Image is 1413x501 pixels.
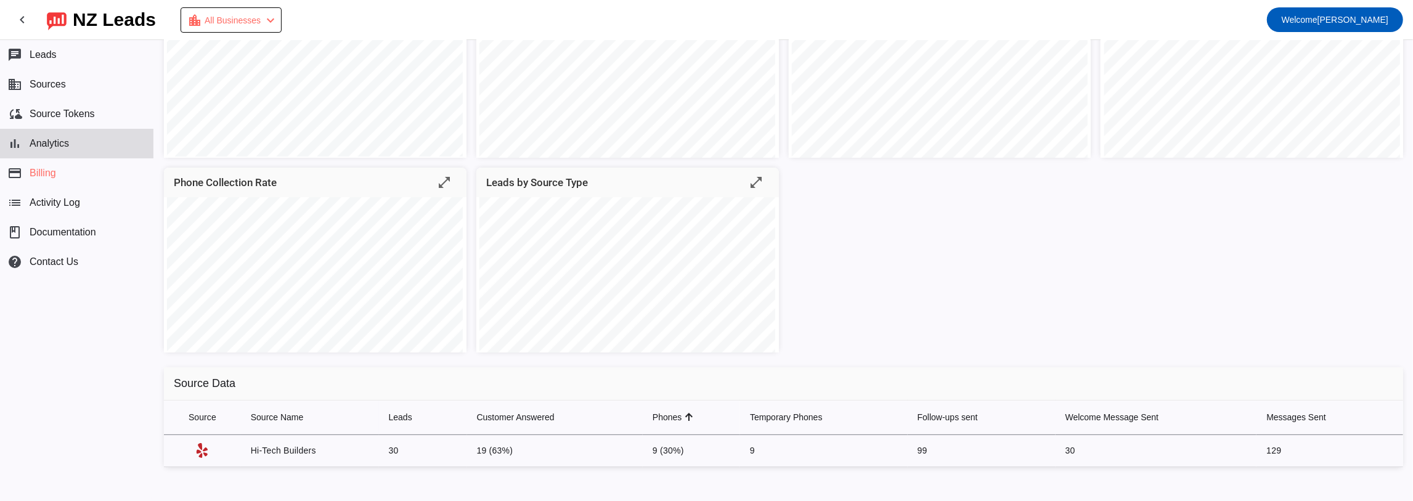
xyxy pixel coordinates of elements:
div: Temporary Phones [750,411,898,423]
mat-icon: bar_chart [7,136,22,151]
button: Welcome[PERSON_NAME] [1267,7,1403,32]
span: Billing [30,168,56,179]
mat-icon: location_city [187,13,202,28]
img: logo [47,9,67,30]
span: Documentation [30,227,96,238]
td: 19 (63%) [467,435,643,467]
div: Leads [389,411,457,423]
th: Source [164,401,241,435]
div: Follow-ups sent [918,411,1046,423]
span: All Businesses [205,12,261,29]
span: [PERSON_NAME] [1282,11,1388,28]
div: Payment Issue [187,12,278,29]
div: Customer Answered [477,411,633,423]
span: Analytics [30,138,69,149]
div: Follow-ups sent [918,411,978,423]
div: Customer Answered [477,411,555,423]
span: Source Tokens [30,108,95,120]
div: Source Name [251,411,304,423]
div: Messages Sent [1266,411,1393,423]
div: Phones [653,411,730,423]
span: Leads [30,49,57,60]
td: 9 (30%) [643,435,740,467]
button: All Businesses [181,7,282,33]
div: Leads [389,411,412,423]
div: Welcome Message Sent [1065,411,1247,423]
td: 30 [1056,435,1257,467]
span: Sources [30,79,66,90]
div: Messages Sent [1266,411,1326,423]
mat-icon: payment [7,166,22,181]
mat-icon: help [7,255,22,269]
mat-icon: chevron_left [263,13,278,28]
td: 129 [1256,435,1403,467]
mat-icon: open_in_full [437,175,452,190]
span: book [7,225,22,240]
mat-card-title: Leads by Source Type [486,174,588,191]
td: 99 [908,435,1056,467]
span: Welcome [1282,15,1317,25]
div: Source Name [251,411,369,423]
mat-icon: cloud_sync [7,107,22,121]
div: Temporary Phones [750,411,823,423]
h2: Source Data [164,367,1403,401]
mat-icon: list [7,195,22,210]
mat-icon: business [7,77,22,92]
td: 9 [740,435,908,467]
div: NZ Leads [73,11,156,28]
mat-icon: chat [7,47,22,62]
span: Contact Us [30,256,78,267]
div: Phones [653,411,682,423]
span: Activity Log [30,197,80,208]
mat-icon: Yelp [195,443,210,458]
td: Hi-Tech Builders [241,435,379,467]
td: 30 [379,435,467,467]
mat-card-title: Phone Collection Rate [174,174,277,191]
mat-icon: open_in_full [749,175,764,190]
mat-icon: chevron_left [15,12,30,27]
div: Welcome Message Sent [1065,411,1158,423]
